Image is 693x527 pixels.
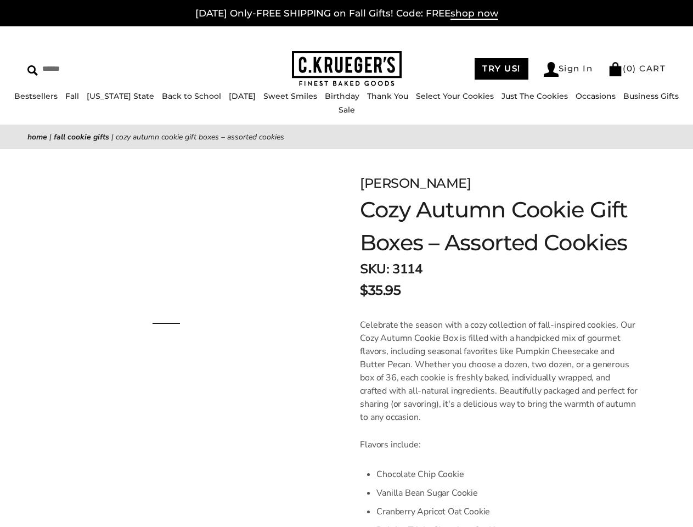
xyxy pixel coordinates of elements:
[27,132,47,142] a: Home
[360,281,401,300] span: $35.95
[608,63,666,74] a: (0) CART
[623,91,679,101] a: Business Gifts
[116,132,284,142] span: Cozy Autumn Cookie Gift Boxes – Assorted Cookies
[87,91,154,101] a: [US_STATE] State
[339,105,355,115] a: Sale
[475,58,528,80] a: TRY US!
[367,91,408,101] a: Thank You
[263,91,317,101] a: Sweet Smiles
[608,62,623,76] img: Bag
[376,484,638,502] li: Vanilla Bean Sugar Cookie
[502,91,568,101] a: Just The Cookies
[27,131,666,143] nav: breadcrumbs
[450,8,498,20] span: shop now
[576,91,616,101] a: Occasions
[27,65,38,76] img: Search
[627,63,633,74] span: 0
[360,438,638,451] p: Flavors include:
[544,62,593,77] a: Sign In
[376,465,638,484] li: Chocolate Chip Cookie
[544,62,559,77] img: Account
[229,91,256,101] a: [DATE]
[360,173,638,193] div: [PERSON_NAME]
[416,91,494,101] a: Select Your Cookies
[65,91,79,101] a: Fall
[162,91,221,101] a: Back to School
[392,260,422,278] span: 3114
[292,51,402,87] img: C.KRUEGER'S
[27,60,173,77] input: Search
[49,132,52,142] span: |
[360,193,638,259] h1: Cozy Autumn Cookie Gift Boxes – Assorted Cookies
[360,318,638,424] p: Celebrate the season with a cozy collection of fall-inspired cookies. Our Cozy Autumn Cookie Box ...
[111,132,114,142] span: |
[360,260,389,278] strong: SKU:
[195,8,498,20] a: [DATE] Only-FREE SHIPPING on Fall Gifts! Code: FREEshop now
[325,91,359,101] a: Birthday
[54,132,109,142] a: Fall Cookie Gifts
[14,91,58,101] a: Bestsellers
[376,502,638,521] li: Cranberry Apricot Oat Cookie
